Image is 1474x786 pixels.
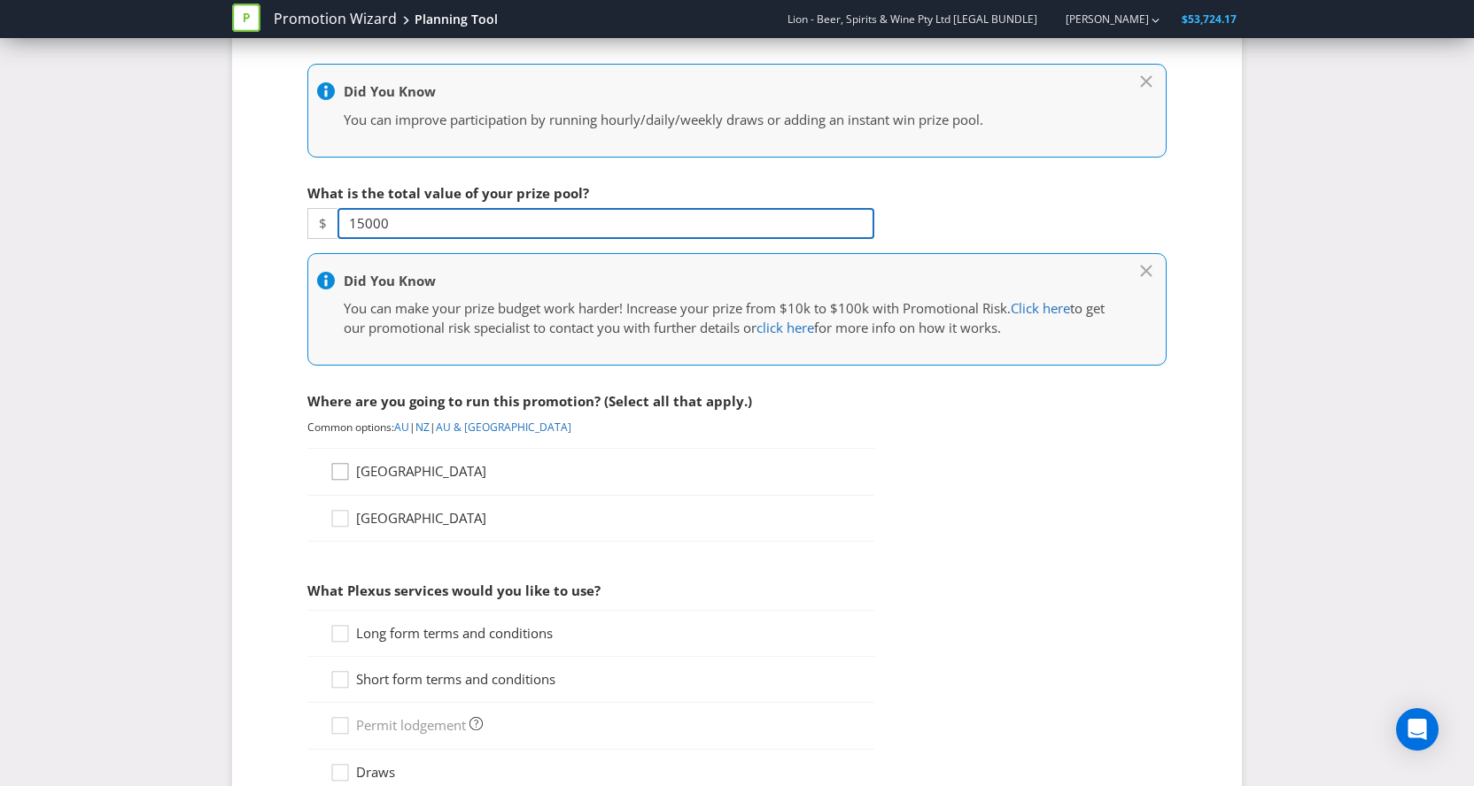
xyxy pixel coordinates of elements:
[344,299,1011,317] span: You can make your prize budget work harder! Increase your prize from $10k to $100k with Promotion...
[307,208,337,239] span: $
[356,509,486,527] span: [GEOGRAPHIC_DATA]
[1011,299,1070,317] a: Click here
[1396,708,1439,751] div: Open Intercom Messenger
[756,319,814,336] a: click here
[1182,12,1237,27] span: $53,724.17
[307,383,874,420] div: Where are you going to run this promotion? (Select all that apply.)
[356,624,553,642] span: Long form terms and conditions
[394,420,409,435] a: AU
[274,9,397,29] a: Promotion Wizard
[415,11,498,28] div: Planning Tool
[356,716,466,734] span: Permit lodgement
[356,763,395,781] span: Draws
[307,420,394,435] span: Common options:
[307,184,589,202] span: What is the total value of your prize pool?
[814,319,1001,336] span: for more info on how it works.
[409,420,415,435] span: |
[787,12,1037,27] span: Lion - Beer, Spirits & Wine Pty Ltd [LEGAL BUNDLE]
[344,111,1113,129] p: You can improve participation by running hourly/daily/weekly draws or adding an instant win prize...
[307,582,601,599] span: What Plexus services would you like to use?
[356,670,555,688] span: Short form terms and conditions
[356,462,486,480] span: [GEOGRAPHIC_DATA]
[436,420,571,435] a: AU & [GEOGRAPHIC_DATA]
[1048,12,1149,27] a: [PERSON_NAME]
[344,299,1105,335] span: to get our promotional risk specialist to contact you with further details or
[430,420,436,435] span: |
[415,420,430,435] a: NZ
